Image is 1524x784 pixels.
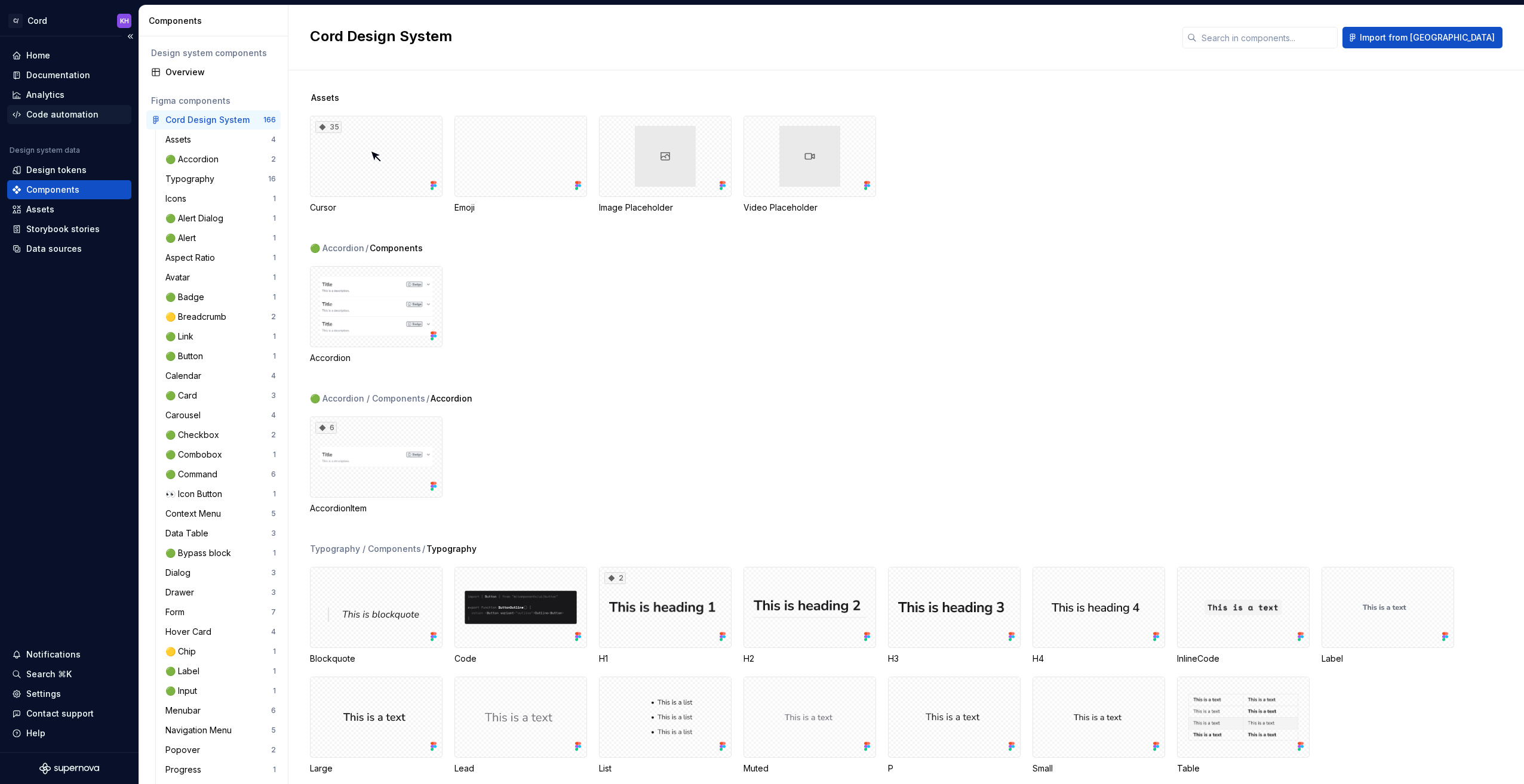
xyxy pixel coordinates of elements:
button: Notifications [7,645,131,664]
a: 🟡 Chip1 [161,642,281,661]
div: 🟢 Checkbox [165,429,224,441]
div: Muted [743,763,876,774]
div: C/ [8,14,23,28]
div: Figma components [151,95,276,107]
a: Analytics [7,85,131,104]
a: Drawer3 [161,583,281,602]
div: 🟢 Card [165,390,202,402]
a: 🟢 Link1 [161,327,281,346]
div: Assets [26,203,54,215]
div: Table [1177,677,1310,774]
div: Settings [26,688,61,700]
div: 4 [271,371,276,381]
a: Icons1 [161,189,281,208]
div: Aspect Ratio [165,252,220,264]
a: Typography16 [161,169,281,189]
a: Data Table3 [161,524,281,543]
a: 🟢 Alert1 [161,229,281,248]
button: Contact support [7,704,131,723]
a: Dialog3 [161,563,281,582]
button: Import from [GEOGRAPHIC_DATA] [1342,27,1503,48]
div: Cord Design System [165,114,250,126]
div: 1 [273,233,276,243]
div: Search ⌘K [26,668,72,680]
a: Calendar4 [161,366,281,385]
div: 7 [271,607,276,617]
div: Components [149,15,283,27]
div: Analytics [26,89,64,101]
div: Overview [165,66,276,78]
div: 1 [273,548,276,558]
a: Hover Card4 [161,622,281,641]
a: Overview [146,63,281,82]
div: 1 [273,765,276,774]
div: 🟡 Chip [165,646,201,658]
div: 🟢 Alert [165,232,201,244]
div: Accordion [310,352,443,364]
div: Typography [165,173,219,185]
span: / [426,393,429,405]
div: Video Placeholder [743,202,876,214]
a: 🟢 Accordion2 [161,150,281,169]
div: 2 [271,312,276,322]
div: Emoji [454,116,587,214]
div: 6 [271,706,276,715]
a: 👀 Icon Button1 [161,484,281,504]
div: Typography / Components [310,543,421,555]
div: 1 [273,273,276,282]
div: 35Cursor [310,116,443,214]
div: Data Table [165,527,213,539]
a: Settings [7,684,131,703]
div: 1 [273,647,276,656]
div: 🟡 Breadcrumb [165,311,231,323]
div: 1 [273,253,276,263]
div: 🟢 Link [165,331,198,342]
div: Label [1322,653,1454,665]
div: Drawer [165,587,199,598]
div: 1 [273,332,276,341]
input: Search in components... [1197,27,1338,48]
a: Form7 [161,603,281,622]
div: H2 [743,567,876,665]
a: Assets [7,200,131,219]
span: Accordion [431,393,472,405]
a: Avatar1 [161,268,281,287]
div: H4 [1033,653,1165,665]
a: Aspect Ratio1 [161,248,281,267]
a: Code automation [7,105,131,124]
div: 🟢 Accordion [165,153,223,165]
div: KH [120,16,129,26]
div: Design system components [151,47,276,59]
span: Typography [426,543,477,555]
div: Emoji [454,202,587,214]
div: AccordionItem [310,502,443,514]
div: H3 [888,653,1021,665]
div: Components [26,184,79,196]
svg: Supernova Logo [39,763,99,774]
div: 2H1 [599,567,732,665]
a: Home [7,46,131,65]
a: Documentation [7,66,131,85]
div: 166 [263,115,276,125]
div: Image Placeholder [599,116,732,214]
a: 🟢 Button1 [161,347,281,366]
span: Components [370,242,423,254]
h2: Cord Design System [310,27,1168,46]
div: Large [310,763,443,774]
a: Carousel4 [161,406,281,425]
div: 1 [273,194,276,203]
div: P [888,677,1021,774]
div: Cord [27,15,47,27]
a: Assets4 [161,130,281,149]
div: 2 [271,430,276,440]
div: H2 [743,653,876,665]
div: Navigation Menu [165,724,236,736]
span: Import from [GEOGRAPHIC_DATA] [1360,32,1495,44]
div: 1 [273,686,276,696]
div: 1 [273,351,276,361]
div: Small [1033,677,1165,774]
a: 🟢 Input1 [161,681,281,700]
a: Progress1 [161,760,281,779]
div: 🟢 Combobox [165,449,227,461]
div: 🟢 Accordion [310,242,364,254]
